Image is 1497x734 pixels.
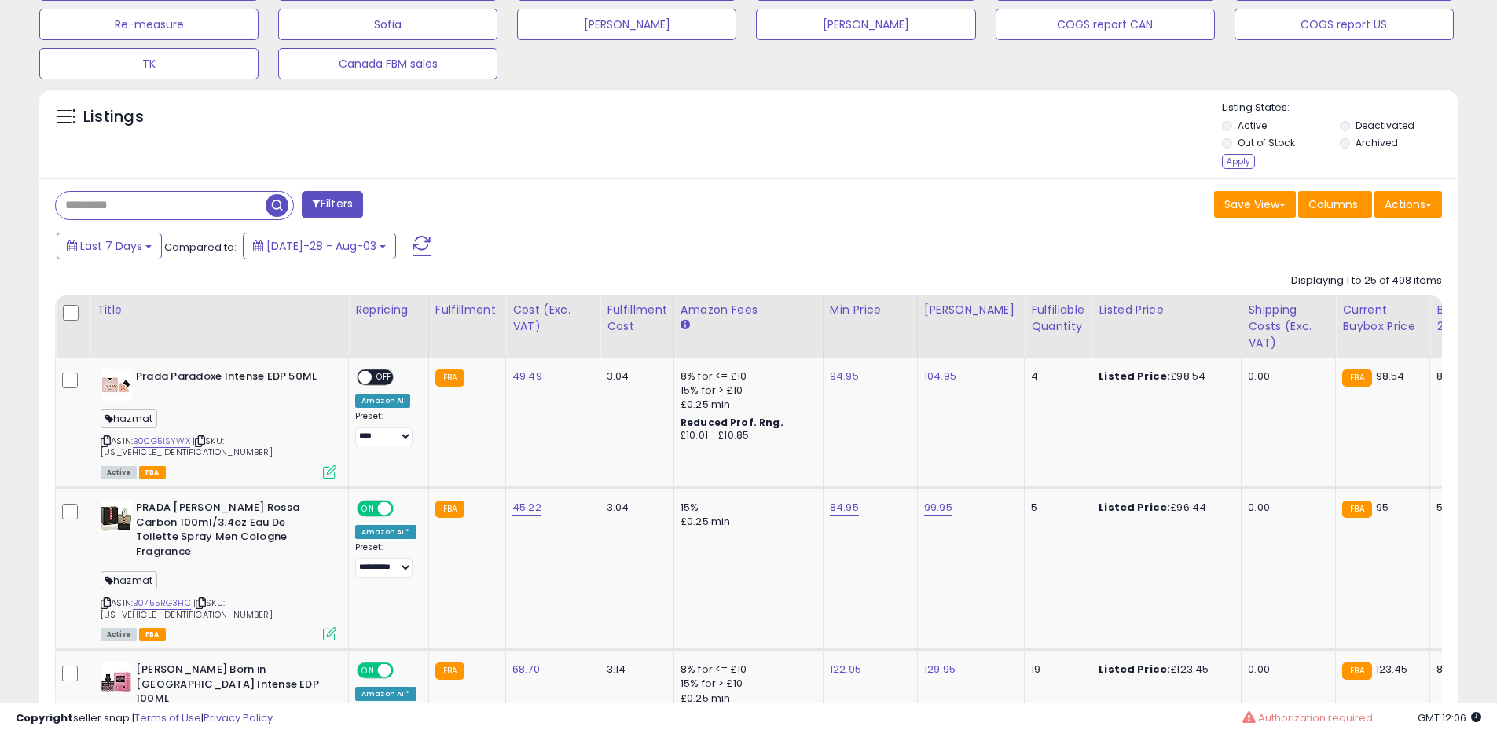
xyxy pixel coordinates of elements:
[1238,119,1267,132] label: Active
[830,369,859,384] a: 94.95
[355,411,416,446] div: Preset:
[1222,101,1458,116] p: Listing States:
[681,302,816,318] div: Amazon Fees
[355,525,416,539] div: Amazon AI *
[1248,501,1323,515] div: 0.00
[996,9,1215,40] button: COGS report CAN
[1031,501,1080,515] div: 5
[924,369,956,384] a: 104.95
[302,191,363,218] button: Filters
[1099,369,1229,384] div: £98.54
[681,501,811,515] div: 15%
[1248,302,1329,351] div: Shipping Costs (Exc. VAT)
[1222,154,1255,169] div: Apply
[517,9,736,40] button: [PERSON_NAME]
[435,662,464,680] small: FBA
[1099,302,1235,318] div: Listed Price
[681,515,811,529] div: £0.25 min
[1099,500,1170,515] b: Listed Price:
[1099,662,1229,677] div: £123.45
[607,302,667,335] div: Fulfillment Cost
[1436,662,1488,677] div: 86%
[681,384,811,398] div: 15% for > £10
[101,369,336,477] div: ASIN:
[1031,302,1085,335] div: Fulfillable Quantity
[1214,191,1296,218] button: Save View
[435,501,464,518] small: FBA
[435,302,499,318] div: Fulfillment
[1031,369,1080,384] div: 4
[101,571,157,589] span: hazmat
[1376,662,1408,677] span: 123.45
[1342,369,1371,387] small: FBA
[1356,136,1398,149] label: Archived
[1099,369,1170,384] b: Listed Price:
[681,429,811,442] div: £10.01 - £10.85
[435,369,464,387] small: FBA
[607,501,662,515] div: 3.04
[924,302,1018,318] div: [PERSON_NAME]
[1376,369,1405,384] span: 98.54
[1235,9,1454,40] button: COGS report US
[97,302,342,318] div: Title
[139,466,166,479] span: FBA
[1342,501,1371,518] small: FBA
[924,500,952,516] a: 99.95
[1248,662,1323,677] div: 0.00
[57,233,162,259] button: Last 7 Days
[266,238,376,254] span: [DATE]-28 - Aug-03
[358,502,378,516] span: ON
[101,466,137,479] span: All listings currently available for purchase on Amazon
[681,416,783,429] b: Reduced Prof. Rng.
[607,662,662,677] div: 3.14
[391,664,416,677] span: OFF
[134,710,201,725] a: Terms of Use
[830,500,859,516] a: 84.95
[1436,302,1494,335] div: BB Share 24h.
[243,233,396,259] button: [DATE]-28 - Aug-03
[101,409,157,428] span: hazmat
[512,369,542,384] a: 49.49
[101,369,132,401] img: 312CcA7i+9L._SL40_.jpg
[1436,501,1488,515] div: 56%
[164,240,237,255] span: Compared to:
[136,369,327,388] b: Prada Paradoxe Intense EDP 50ML
[355,542,416,578] div: Preset:
[355,302,422,318] div: Repricing
[1308,196,1358,212] span: Columns
[512,302,593,335] div: Cost (Exc. VAT)
[1418,710,1481,725] span: 2025-08-11 12:06 GMT
[1342,662,1371,680] small: FBA
[1436,369,1488,384] div: 89%
[1291,273,1442,288] div: Displaying 1 to 25 of 498 items
[1298,191,1372,218] button: Columns
[358,664,378,677] span: ON
[1356,119,1414,132] label: Deactivated
[101,628,137,641] span: All listings currently available for purchase on Amazon
[681,318,690,332] small: Amazon Fees.
[204,710,273,725] a: Privacy Policy
[136,662,327,710] b: [PERSON_NAME] Born in [GEOGRAPHIC_DATA] Intense EDP 100ML
[101,501,132,532] img: 41KM1fsaOLL._SL40_.jpg
[133,596,191,610] a: B0755RG3HC
[39,9,259,40] button: Re-measure
[391,502,416,516] span: OFF
[278,48,497,79] button: Canada FBM sales
[16,711,273,726] div: seller snap | |
[924,662,956,677] a: 129.95
[80,238,142,254] span: Last 7 Days
[681,677,811,691] div: 15% for > £10
[512,500,541,516] a: 45.22
[355,687,416,701] div: Amazon AI *
[830,302,911,318] div: Min Price
[1099,501,1229,515] div: £96.44
[278,9,497,40] button: Sofia
[1376,500,1389,515] span: 95
[101,435,273,458] span: | SKU: [US_VEHICLE_IDENTIFICATION_NUMBER]
[1374,191,1442,218] button: Actions
[830,662,861,677] a: 122.95
[83,106,144,128] h5: Listings
[681,398,811,412] div: £0.25 min
[101,501,336,639] div: ASIN:
[101,596,273,620] span: | SKU: [US_VEHICLE_IDENTIFICATION_NUMBER]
